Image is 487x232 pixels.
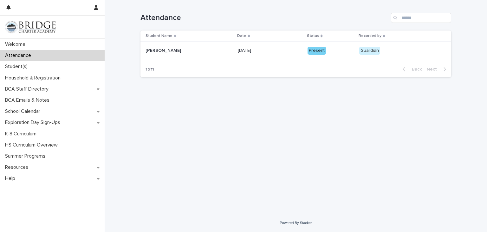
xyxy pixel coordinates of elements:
[391,13,451,23] input: Search
[408,67,422,72] span: Back
[3,41,30,47] p: Welcome
[3,131,42,137] p: K-8 Curriculum
[3,86,54,92] p: BCA Staff Directory
[3,153,50,159] p: Summer Programs
[424,66,451,72] button: Next
[427,67,441,72] span: Next
[3,108,45,114] p: School Calendar
[308,47,326,55] div: Present
[307,32,319,39] p: Status
[238,47,252,53] p: [DATE]
[3,75,66,81] p: Household & Registration
[3,64,33,70] p: Student(s)
[146,32,172,39] p: Student Name
[398,66,424,72] button: Back
[359,47,380,55] div: Guardian
[3,119,65,126] p: Exploration Day Sign-Ups
[3,164,33,170] p: Resources
[359,32,381,39] p: Recorded by
[280,221,312,225] a: Powered By Stacker
[237,32,246,39] p: Date
[3,97,55,103] p: BCA Emails & Notes
[3,175,20,181] p: Help
[140,62,159,77] p: 1 of 1
[140,13,388,23] h1: Attendance
[140,42,451,60] tr: [PERSON_NAME][PERSON_NAME] [DATE][DATE] PresentGuardian
[5,21,56,33] img: V1C1m3IdTEidaUdm9Hs0
[146,47,182,53] p: [PERSON_NAME]
[3,142,63,148] p: HS Curriculum Overview
[3,52,36,58] p: Attendance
